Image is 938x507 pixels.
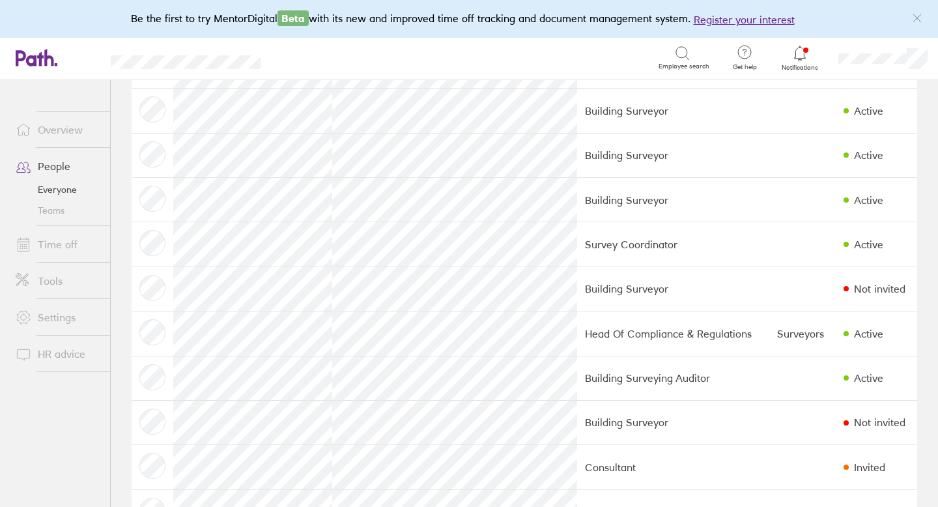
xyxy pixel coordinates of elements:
td: Building Surveyor [577,89,769,133]
td: Building Surveying Auditor [577,356,769,400]
div: Search [296,51,329,63]
a: Teams [5,200,110,221]
div: Active [854,372,883,384]
a: Tools [5,268,110,294]
td: Head Of Compliance & Regulations [577,311,769,356]
div: Active [854,239,883,250]
a: HR advice [5,341,110,367]
td: Consultant [577,445,769,489]
div: Not invited [854,283,905,295]
a: Time off [5,231,110,257]
a: Settings [5,304,110,330]
div: Active [854,328,883,340]
td: Building Surveyor [577,133,769,177]
button: Register your interest [694,12,795,27]
td: Surveyors [769,311,835,356]
td: Building Surveyor [577,267,769,311]
a: Notifications [779,44,821,72]
span: Get help [724,63,766,71]
span: Notifications [779,64,821,72]
div: Active [854,149,883,161]
a: Overview [5,117,110,143]
span: Employee search [659,63,709,70]
div: Be the first to try MentorDigital with its new and improved time off tracking and document manage... [131,10,808,27]
div: Invited [854,461,885,473]
td: Building Surveyor [577,400,769,444]
a: Everyone [5,179,110,200]
div: Active [854,105,883,117]
td: Building Surveyor [577,178,769,222]
td: Survey Coordinator [577,222,769,267]
div: Not invited [854,416,905,428]
div: Active [854,194,883,206]
a: People [5,153,110,179]
span: Beta [277,10,309,26]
